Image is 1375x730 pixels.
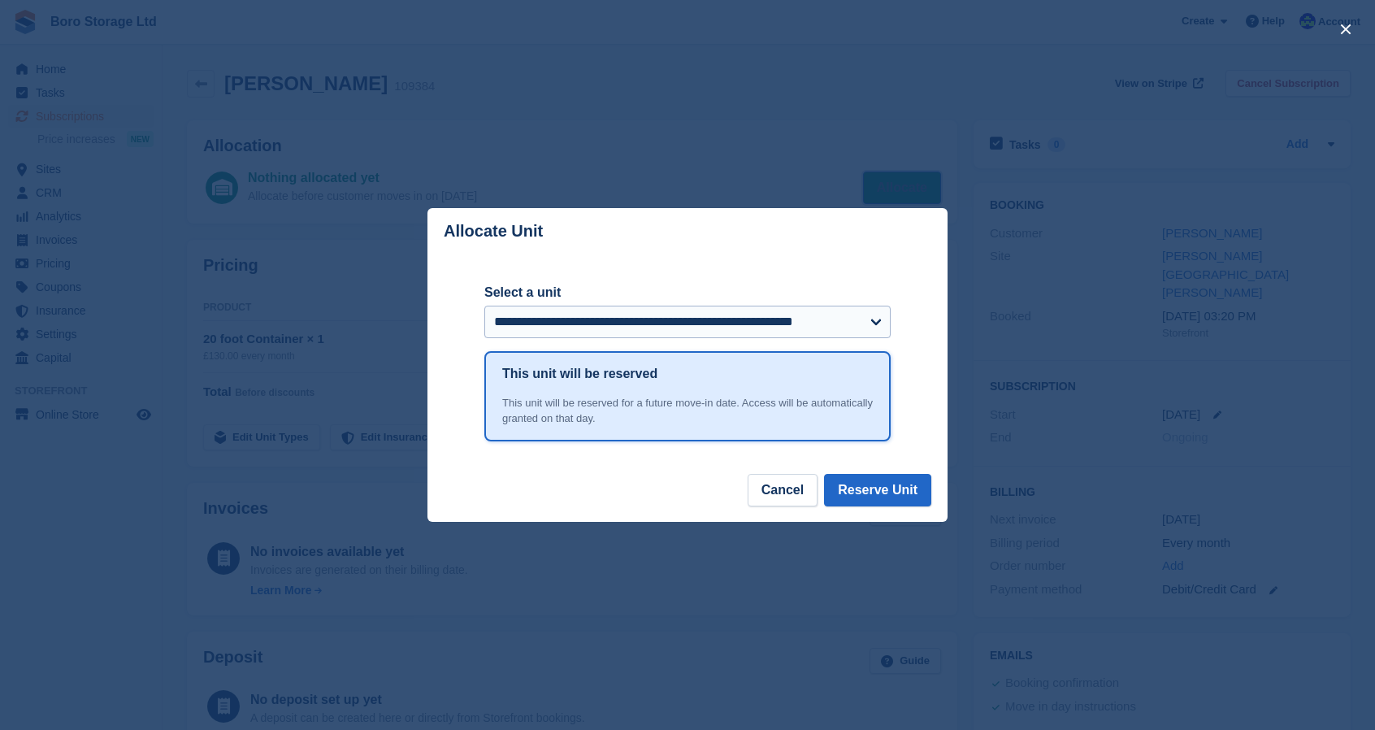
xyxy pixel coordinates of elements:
button: Reserve Unit [824,474,931,506]
button: close [1333,16,1359,42]
p: Allocate Unit [444,222,543,241]
button: Cancel [748,474,818,506]
div: This unit will be reserved for a future move-in date. Access will be automatically granted on tha... [502,395,873,427]
label: Select a unit [484,283,891,302]
h1: This unit will be reserved [502,364,657,384]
